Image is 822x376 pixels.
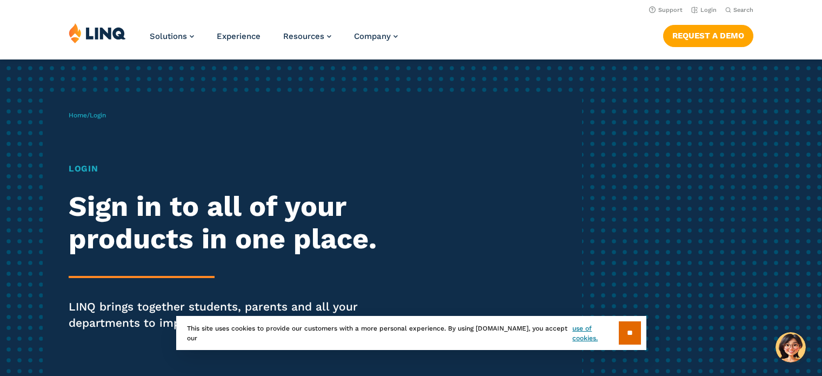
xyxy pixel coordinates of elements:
[90,111,106,119] span: Login
[572,324,618,343] a: use of cookies.
[354,31,391,41] span: Company
[663,23,753,47] nav: Button Navigation
[354,31,398,41] a: Company
[725,6,753,14] button: Open Search Bar
[69,299,385,331] p: LINQ brings together students, parents and all your departments to improve efficiency and transpa...
[283,31,324,41] span: Resources
[69,190,385,255] h2: Sign in to all of your products in one place.
[69,111,87,119] a: Home
[691,6,717,14] a: Login
[283,31,331,41] a: Resources
[150,31,187,41] span: Solutions
[649,6,683,14] a: Support
[663,25,753,47] a: Request a Demo
[69,162,385,175] h1: Login
[69,23,126,43] img: LINQ | K‑12 Software
[69,111,106,119] span: /
[150,31,194,41] a: Solutions
[733,6,753,14] span: Search
[217,31,260,41] a: Experience
[776,332,806,362] button: Hello, have a question? Let’s chat.
[150,23,398,58] nav: Primary Navigation
[176,316,646,350] div: This site uses cookies to provide our customers with a more personal experience. By using [DOMAIN...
